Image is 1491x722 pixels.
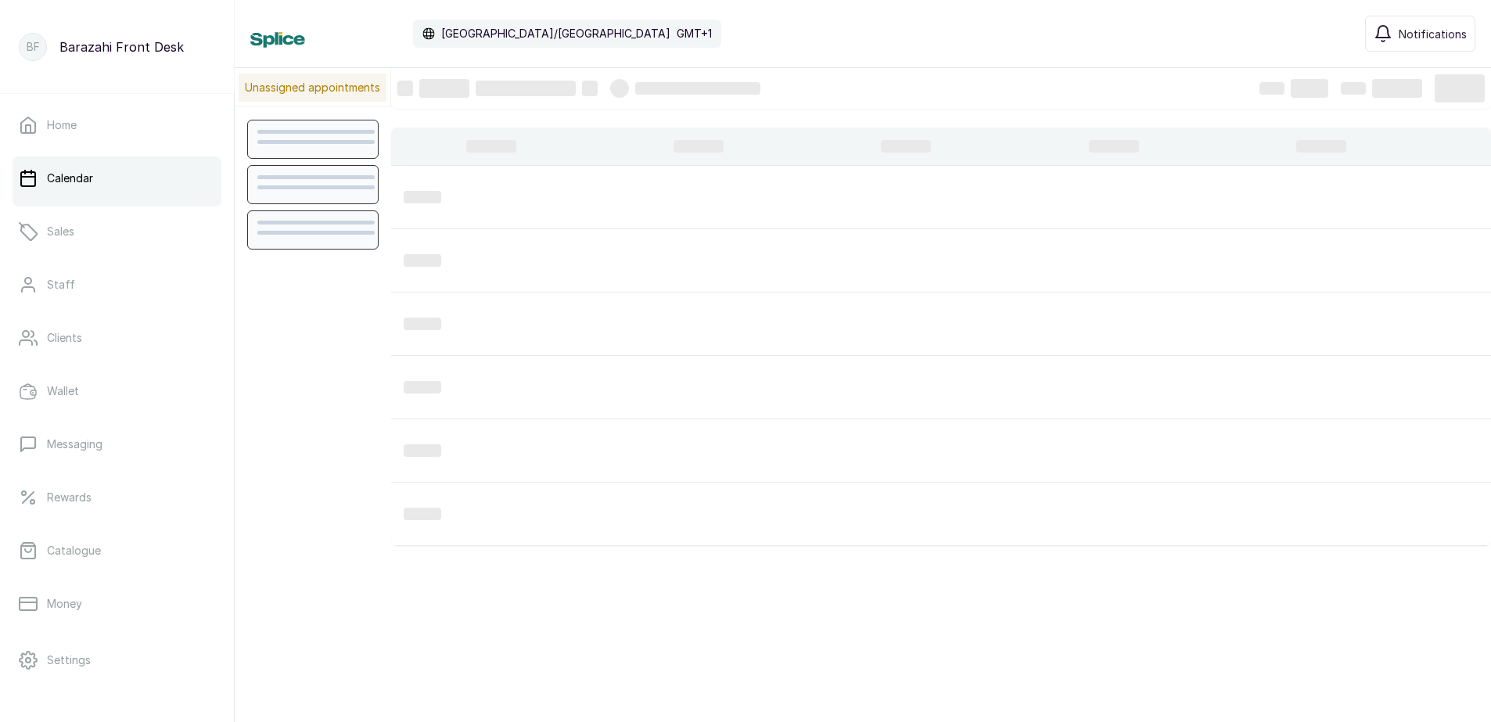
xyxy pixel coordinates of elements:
p: Catalogue [47,543,101,559]
a: Sales [13,210,221,253]
a: Money [13,582,221,626]
p: BF [27,39,40,55]
p: Rewards [47,490,92,505]
a: Calendar [13,156,221,200]
a: Clients [13,316,221,360]
p: GMT+1 [677,26,712,41]
p: Sales [47,224,74,239]
a: Settings [13,638,221,682]
p: Settings [47,652,91,668]
a: Wallet [13,369,221,413]
a: Rewards [13,476,221,519]
p: Staff [47,277,75,293]
p: Unassigned appointments [239,74,386,102]
p: Clients [47,330,82,346]
span: Notifications [1399,26,1467,42]
a: Home [13,103,221,147]
a: Staff [13,263,221,307]
p: Home [47,117,77,133]
p: [GEOGRAPHIC_DATA]/[GEOGRAPHIC_DATA] [441,26,670,41]
button: Notifications [1365,16,1475,52]
p: Calendar [47,171,93,186]
p: Wallet [47,383,79,399]
p: Messaging [47,436,102,452]
a: Messaging [13,422,221,466]
a: Catalogue [13,529,221,573]
p: Barazahi Front Desk [59,38,184,56]
p: Money [47,596,82,612]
